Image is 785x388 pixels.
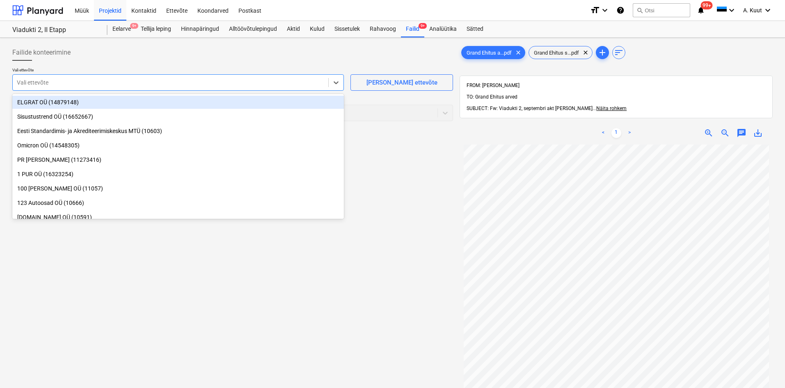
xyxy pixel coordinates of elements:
div: Omicron OÜ (14548305) [12,139,344,152]
a: Page 1 is your current page [611,128,621,138]
span: SUBJECT: Fw: Viadukti 2, septembri akt [PERSON_NAME] [467,106,593,111]
span: 9+ [130,23,138,29]
span: 99+ [701,1,713,9]
a: Eelarve9+ [108,21,136,37]
div: 1 PUR OÜ (16323254) [12,168,344,181]
button: [PERSON_NAME] ettevõte [350,74,453,91]
a: Aktid [282,21,305,37]
span: zoom_out [720,128,730,138]
p: Vali ettevõte [12,67,344,74]
i: Abikeskus [616,5,625,15]
button: Otsi [633,3,690,17]
div: Grand Ehitus a...pdf [461,46,525,59]
i: notifications [697,5,705,15]
div: PR [PERSON_NAME] (11273416) [12,153,344,166]
span: Failide konteerimine [12,48,71,57]
span: ... [593,106,627,111]
div: ELGRAT OÜ (14879148) [12,96,344,109]
div: Eelarve [108,21,136,37]
a: Alltöövõtulepingud [224,21,282,37]
div: PR Betoon OÜ (11273416) [12,153,344,166]
div: [DOMAIN_NAME] OÜ (10591) [12,211,344,224]
div: Viadukti 2, II Etapp [12,26,98,34]
span: zoom_in [704,128,714,138]
span: Grand Ehitus a...pdf [462,50,517,56]
a: Sätted [462,21,488,37]
span: sort [614,48,624,57]
a: Rahavoog [365,21,401,37]
a: Kulud [305,21,330,37]
span: A. Kuut [743,7,762,14]
div: [PERSON_NAME] ettevõte [366,77,437,88]
iframe: Chat Widget [744,349,785,388]
div: 123 Autoosad OÜ (10666) [12,196,344,209]
i: format_size [590,5,600,15]
a: Hinnapäringud [176,21,224,37]
a: Previous page [598,128,608,138]
a: Tellija leping [136,21,176,37]
div: Vestlusvidin [744,349,785,388]
div: Failid [401,21,424,37]
i: keyboard_arrow_down [763,5,773,15]
span: chat [737,128,746,138]
span: 9+ [419,23,427,29]
a: Next page [625,128,634,138]
div: 100 Aakrit OÜ (11057) [12,182,344,195]
a: Failid9+ [401,21,424,37]
i: keyboard_arrow_down [727,5,737,15]
span: search [636,7,643,14]
div: Eesti Standardimis- ja Akrediteerimiskeskus MTÜ (10603) [12,124,344,138]
span: TO: Grand Ehitus arved [467,94,517,100]
span: save_alt [753,128,763,138]
span: clear [513,48,523,57]
span: Grand Ehitus s...pdf [529,50,584,56]
span: FROM: [PERSON_NAME] [467,83,520,88]
div: Sisustustrend OÜ (16652667) [12,110,344,123]
a: Sissetulek [330,21,365,37]
div: 100 [PERSON_NAME] OÜ (11057) [12,182,344,195]
a: Analüütika [424,21,462,37]
div: Grand Ehitus s...pdf [529,46,593,59]
i: keyboard_arrow_down [600,5,610,15]
div: 1A.EE OÜ (10591) [12,211,344,224]
span: add [597,48,607,57]
span: clear [581,48,590,57]
span: Näita rohkem [596,106,627,111]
